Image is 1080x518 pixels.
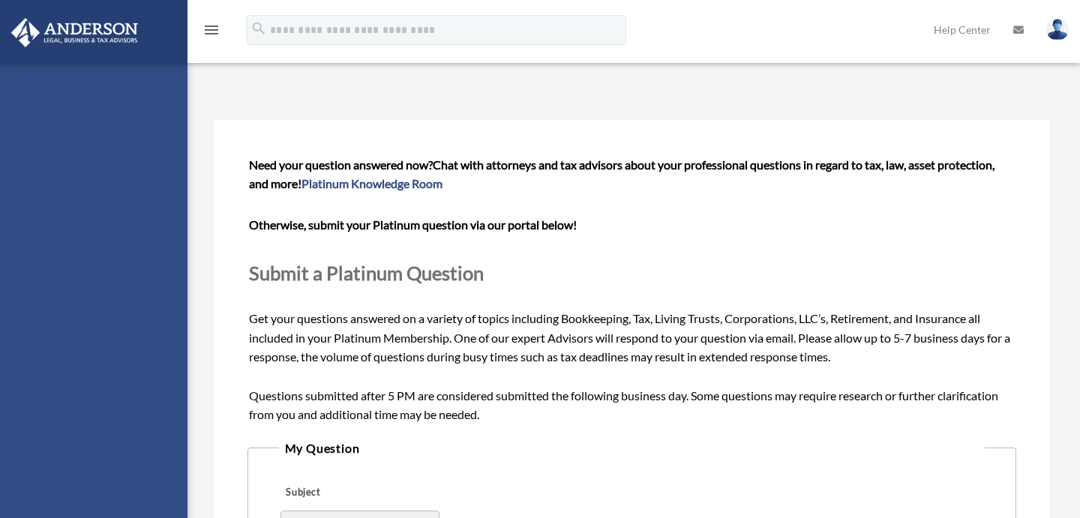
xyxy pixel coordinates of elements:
[249,157,433,172] span: Need your question answered now?
[249,157,1015,422] span: Get your questions answered on a variety of topics including Bookkeeping, Tax, Living Trusts, Cor...
[202,26,220,39] a: menu
[250,20,267,37] i: search
[249,262,484,284] span: Submit a Platinum Question
[7,18,142,47] img: Anderson Advisors Platinum Portal
[249,157,994,191] span: Chat with attorneys and tax advisors about your professional questions in regard to tax, law, ass...
[301,176,442,190] a: Platinum Knowledge Room
[202,21,220,39] i: menu
[280,483,423,504] label: Subject
[1046,19,1069,40] img: User Pic
[249,217,577,232] b: Otherwise, submit your Platinum question via our portal below!
[279,438,985,459] legend: My Question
